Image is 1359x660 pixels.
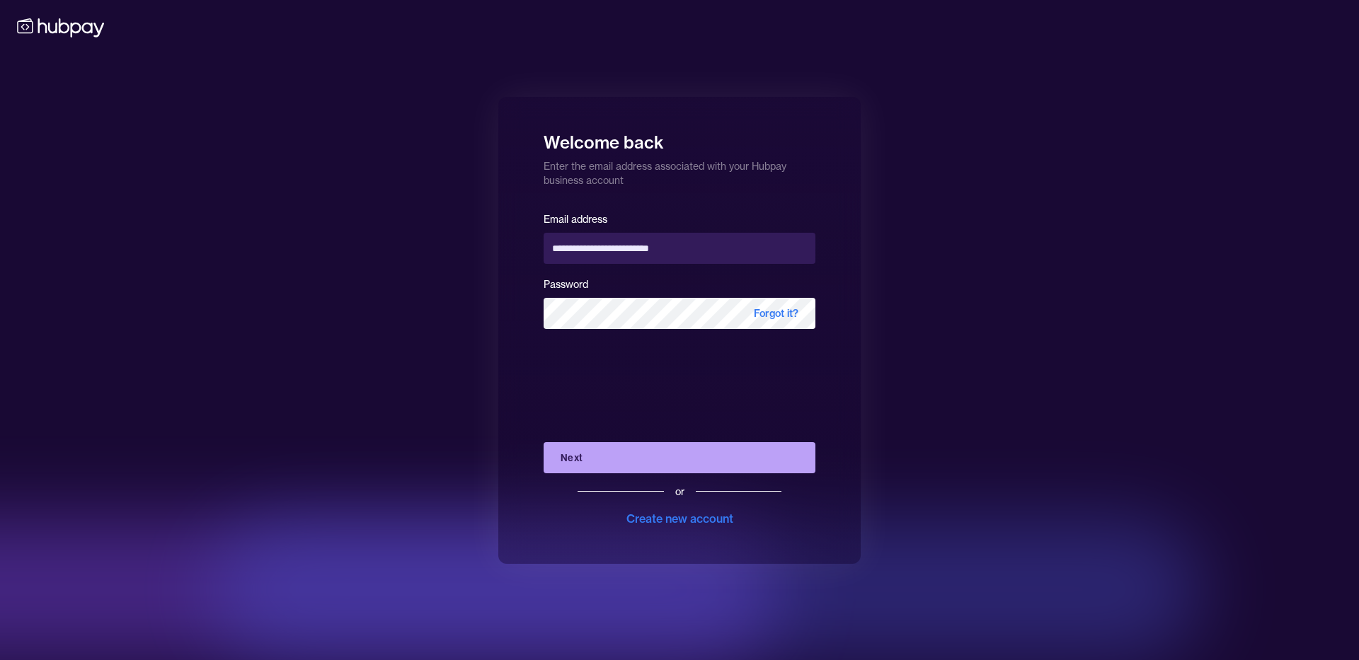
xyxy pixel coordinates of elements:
[675,485,684,499] div: or
[544,278,588,291] label: Password
[737,298,815,329] span: Forgot it?
[544,122,815,154] h1: Welcome back
[544,213,607,226] label: Email address
[544,442,815,473] button: Next
[544,154,815,187] p: Enter the email address associated with your Hubpay business account
[626,510,733,527] div: Create new account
